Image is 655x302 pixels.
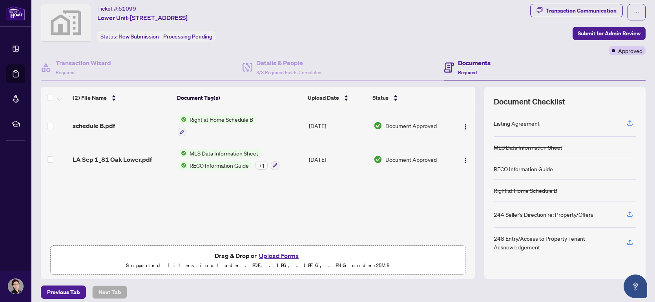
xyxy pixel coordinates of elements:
div: Listing Agreement [494,119,540,128]
span: (2) File Name [73,93,107,102]
img: Status Icon [178,115,186,124]
img: svg%3e [41,4,91,41]
img: logo [6,6,25,20]
img: Status Icon [178,161,186,170]
div: + 1 [255,161,268,170]
p: Supported files include .PDF, .JPG, .JPEG, .PNG under 25 MB [55,261,460,270]
button: Logo [459,119,472,132]
img: Logo [462,124,469,130]
span: LA Sep 1_81 Oak Lower.pdf [73,155,152,164]
div: 248 Entry/Access to Property Tenant Acknowledgement [494,234,617,251]
button: Status IconRight at Home Schedule B [178,115,256,136]
td: [DATE] [306,109,370,143]
span: Previous Tab [47,286,80,298]
img: Document Status [374,155,382,164]
span: schedule B.pdf [73,121,115,130]
div: Transaction Communication [546,4,617,17]
span: Status [372,93,389,102]
span: Document Checklist [494,96,565,107]
div: 244 Seller’s Direction re: Property/Offers [494,210,593,219]
button: Status IconMLS Data Information SheetStatus IconRECO Information Guide+1 [178,149,279,170]
button: Submit for Admin Review [573,27,646,40]
span: ellipsis [634,9,639,15]
span: MLS Data Information Sheet [186,149,261,157]
button: Open asap [624,275,647,298]
span: Required [56,70,75,75]
span: 3/3 Required Fields Completed [256,70,321,75]
h4: Documents [458,58,491,68]
img: Logo [462,157,469,163]
span: Upload Date [308,93,339,102]
div: Status: [97,31,215,42]
th: Status [369,87,450,109]
span: Required [458,70,477,75]
span: Document Approved [385,155,437,164]
span: Approved [618,46,642,55]
img: Status Icon [178,149,186,157]
button: Logo [459,153,472,166]
span: Lower Unit-[STREET_ADDRESS] [97,13,188,22]
h4: Details & People [256,58,321,68]
h4: Transaction Wizard [56,58,111,68]
div: Right at Home Schedule B [494,186,557,195]
th: Upload Date [305,87,369,109]
th: Document Tag(s) [174,87,305,109]
span: 51099 [119,5,136,12]
div: Ticket #: [97,4,136,13]
th: (2) File Name [69,87,174,109]
img: Profile Icon [8,279,23,294]
span: RECO Information Guide [186,161,252,170]
span: Right at Home Schedule B [186,115,256,124]
button: Upload Forms [257,251,301,261]
span: New Submission - Processing Pending [119,33,212,40]
span: Drag & Drop orUpload FormsSupported files include .PDF, .JPG, .JPEG, .PNG under25MB [51,246,465,275]
span: Drag & Drop or [215,251,301,261]
button: Transaction Communication [530,4,623,17]
div: RECO Information Guide [494,165,553,173]
div: MLS Data Information Sheet [494,143,562,152]
span: Submit for Admin Review [578,27,640,40]
img: Document Status [374,121,382,130]
button: Next Tab [92,286,127,299]
button: Previous Tab [41,286,86,299]
td: [DATE] [306,143,370,176]
span: Document Approved [385,121,437,130]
